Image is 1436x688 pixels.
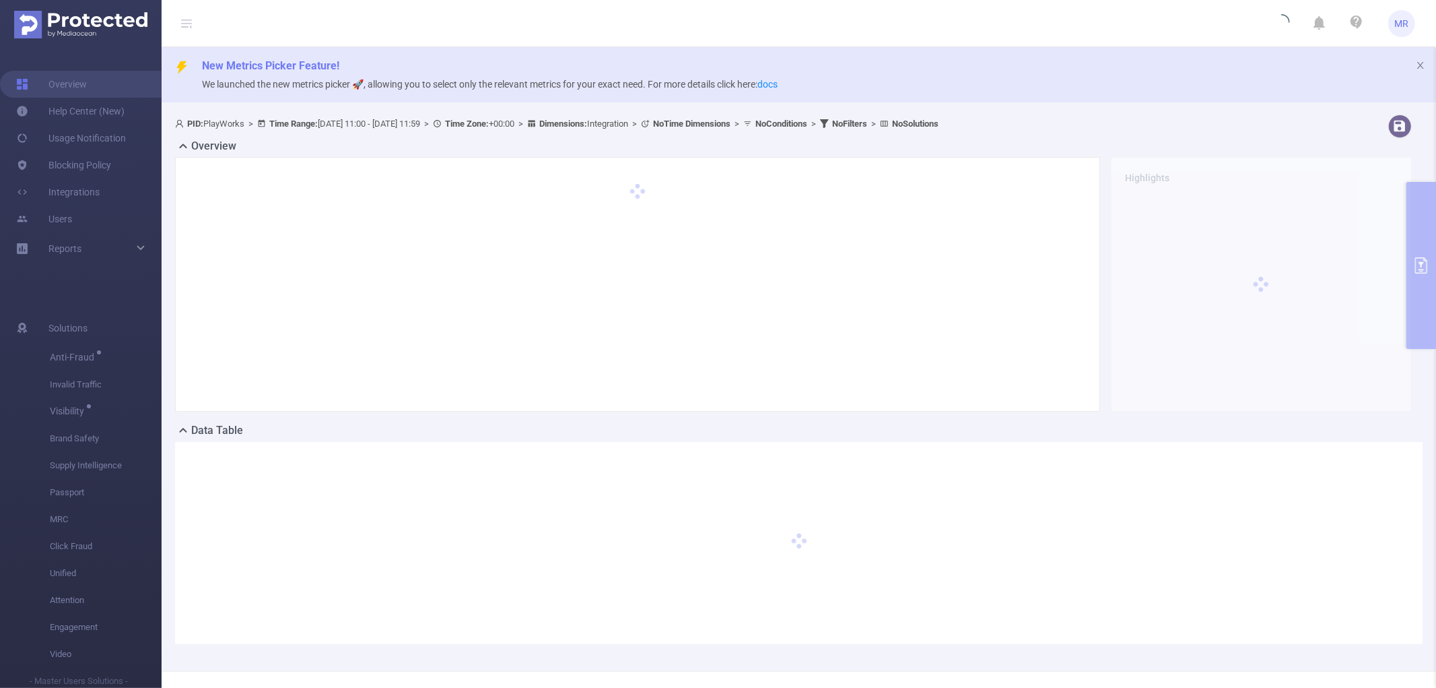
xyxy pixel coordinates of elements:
span: > [514,119,527,129]
b: No Solutions [892,119,938,129]
i: icon: loading [1274,14,1290,33]
span: > [628,119,641,129]
h2: Data Table [191,423,243,439]
a: Integrations [16,179,100,206]
span: New Metrics Picker Feature! [202,59,339,72]
span: Anti-Fraud [50,352,99,362]
span: Invalid Traffic [50,371,162,398]
i: icon: thunderbolt [175,61,189,74]
span: > [420,119,433,129]
span: > [730,119,743,129]
span: Passport [50,479,162,506]
button: icon: close [1416,58,1425,73]
span: MR [1395,10,1409,37]
span: PlayWorks [DATE] 11:00 - [DATE] 11:59 +00:00 [175,119,938,129]
h2: Overview [191,138,236,154]
span: Reports [48,243,81,254]
span: Brand Safety [50,425,162,452]
span: Integration [539,119,628,129]
b: No Conditions [755,119,807,129]
span: Solutions [48,315,88,342]
span: Video [50,641,162,668]
b: Time Zone: [445,119,489,129]
span: We launched the new metrics picker 🚀, allowing you to select only the relevant metrics for your e... [202,79,778,90]
span: Click Fraud [50,533,162,560]
span: > [867,119,880,129]
a: docs [757,79,778,90]
b: PID: [187,119,203,129]
span: Attention [50,587,162,614]
span: Visibility [50,406,89,416]
span: Engagement [50,614,162,641]
a: Blocking Policy [16,152,111,179]
b: Time Range: [269,119,318,129]
span: > [807,119,820,129]
a: Usage Notification [16,125,126,152]
b: No Filters [832,119,867,129]
b: Dimensions : [539,119,587,129]
a: Help Center (New) [16,98,125,125]
img: Protected Media [14,11,147,38]
a: Overview [16,71,87,98]
span: Supply Intelligence [50,452,162,479]
a: Users [16,206,72,232]
i: icon: user [175,119,187,128]
a: Reports [48,235,81,262]
b: No Time Dimensions [653,119,730,129]
span: Unified [50,560,162,587]
span: > [244,119,257,129]
span: MRC [50,506,162,533]
i: icon: close [1416,61,1425,70]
